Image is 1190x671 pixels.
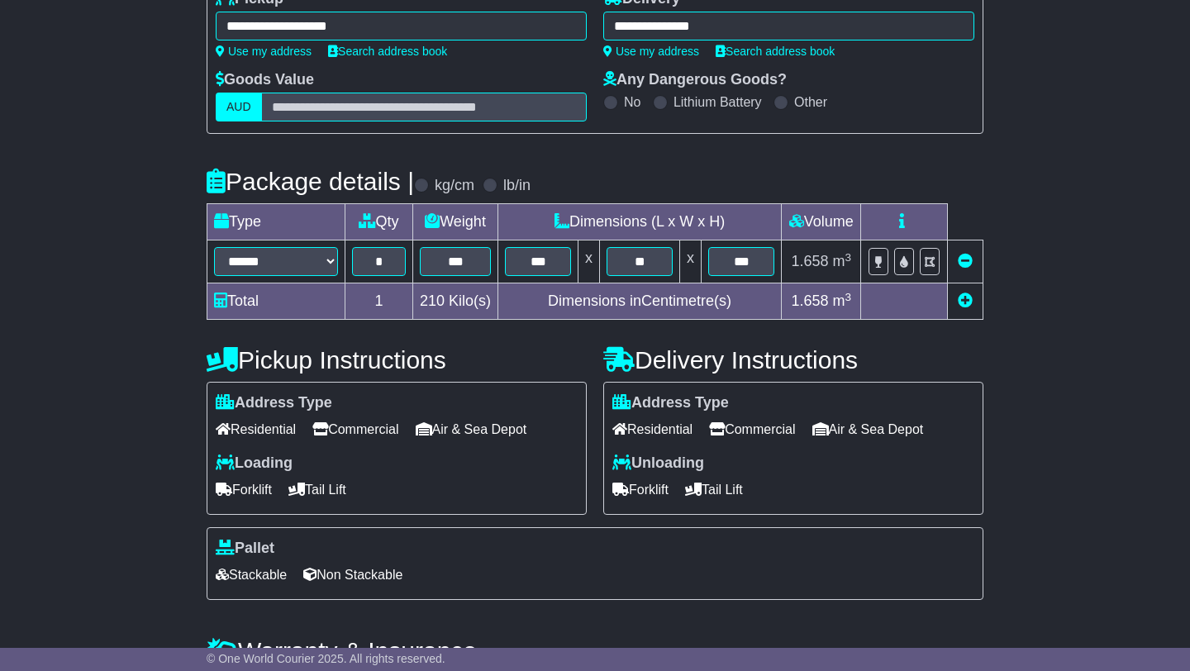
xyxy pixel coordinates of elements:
[833,253,852,269] span: m
[503,177,531,195] label: lb/in
[498,204,782,240] td: Dimensions (L x W x H)
[216,477,272,502] span: Forklift
[413,283,498,320] td: Kilo(s)
[845,251,852,264] sup: 3
[578,240,600,283] td: x
[603,346,983,374] h4: Delivery Instructions
[958,253,973,269] a: Remove this item
[328,45,447,58] a: Search address book
[612,416,693,442] span: Residential
[413,204,498,240] td: Weight
[612,454,704,473] label: Unloading
[207,637,983,664] h4: Warranty & Insurance
[312,416,398,442] span: Commercial
[685,477,743,502] span: Tail Lift
[709,416,795,442] span: Commercial
[420,293,445,309] span: 210
[303,562,402,588] span: Non Stackable
[216,562,287,588] span: Stackable
[216,454,293,473] label: Loading
[498,283,782,320] td: Dimensions in Centimetre(s)
[207,204,345,240] td: Type
[958,293,973,309] a: Add new item
[603,45,699,58] a: Use my address
[216,71,314,89] label: Goods Value
[833,293,852,309] span: m
[207,652,445,665] span: © One World Courier 2025. All rights reserved.
[716,45,835,58] a: Search address book
[791,253,828,269] span: 1.658
[416,416,527,442] span: Air & Sea Depot
[345,204,413,240] td: Qty
[603,71,787,89] label: Any Dangerous Goods?
[794,94,827,110] label: Other
[435,177,474,195] label: kg/cm
[674,94,762,110] label: Lithium Battery
[207,346,587,374] h4: Pickup Instructions
[216,45,312,58] a: Use my address
[612,394,729,412] label: Address Type
[216,394,332,412] label: Address Type
[782,204,861,240] td: Volume
[345,283,413,320] td: 1
[207,283,345,320] td: Total
[216,540,274,558] label: Pallet
[791,293,828,309] span: 1.658
[812,416,924,442] span: Air & Sea Depot
[845,291,852,303] sup: 3
[216,416,296,442] span: Residential
[680,240,702,283] td: x
[288,477,346,502] span: Tail Lift
[624,94,640,110] label: No
[207,168,414,195] h4: Package details |
[216,93,262,121] label: AUD
[612,477,669,502] span: Forklift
